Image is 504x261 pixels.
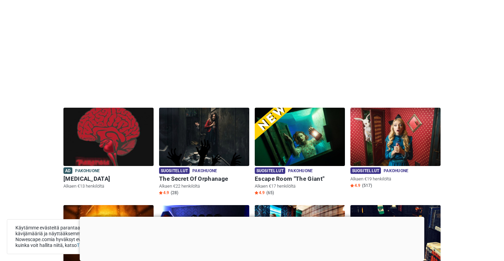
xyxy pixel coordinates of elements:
p: Alkaen €22 henkilöltä [159,183,249,189]
a: Tietosuojakäytäntömme [77,242,129,248]
h6: Escape Room "The Giant" [255,175,345,182]
img: Escape Room "The Giant" [255,108,345,166]
div: Käytämme evästeitä parantaaksemme palveluamme, mitataksemme kävijämääriä ja näyttääksemme sinulle... [7,219,213,254]
span: (65) [266,190,274,195]
img: Star [159,191,163,194]
img: Star [350,184,354,187]
p: Alkaen €19 henkilöltä [350,176,441,182]
span: Suositellut [255,167,285,174]
span: 4.9 [350,183,360,188]
h6: The Secret Of Orphanage [159,175,249,182]
span: 4.9 [159,190,169,195]
span: Suositellut [350,167,381,174]
span: Pakohuone [192,167,217,175]
span: Suositellut [159,167,190,174]
span: 4.9 [255,190,265,195]
a: The Secret Of Orphanage Suositellut Pakohuone The Secret Of Orphanage Alkaen €22 henkilöltä Star4... [159,108,249,197]
span: Ad [63,167,72,174]
iframe: Advertisement [80,217,424,259]
p: Alkaen €13 henkilöltä [63,183,154,189]
a: Paranoia Ad Pakohuone [MEDICAL_DATA] Alkaen €13 henkilöltä [63,108,154,191]
a: Escape Room "The Giant" Suositellut Pakohuone Escape Room "The Giant" Alkaen €17 henkilöltä Star4... [255,108,345,197]
span: Pakohuone [75,167,100,175]
span: Pakohuone [384,167,408,175]
img: The Secret Of Orphanage [159,108,249,166]
span: (28) [171,190,178,195]
iframe: Advertisement [61,8,443,104]
span: Pakohuone [288,167,313,175]
a: Suositellut Pakohuone Alkaen €19 henkilöltä Star4.9 (517) [350,108,441,190]
span: (517) [362,183,372,188]
h6: [MEDICAL_DATA] [63,175,154,182]
img: Paranoia [63,108,154,166]
img: Star [255,191,258,194]
p: Alkaen €17 henkilöltä [255,183,345,189]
